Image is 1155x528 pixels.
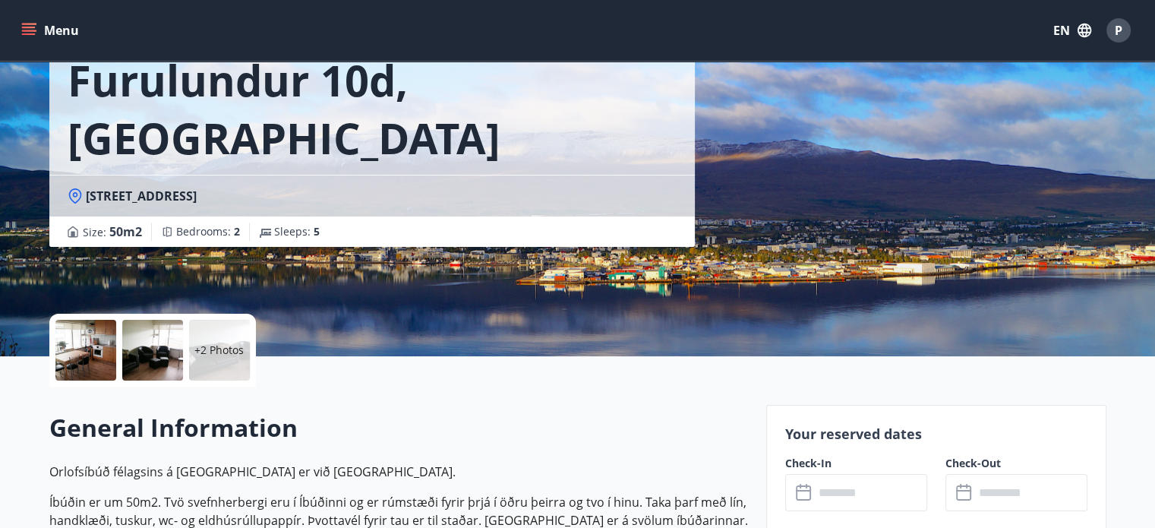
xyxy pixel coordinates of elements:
[274,224,320,239] span: Sleeps :
[785,424,1087,444] p: Your reserved dates
[68,51,677,166] h1: Furulundur 10d, [GEOGRAPHIC_DATA]
[49,463,748,481] p: Orlofsíbúð félagsins á [GEOGRAPHIC_DATA] er við [GEOGRAPHIC_DATA].
[945,456,1087,471] label: Check-Out
[1100,12,1137,49] button: P
[314,224,320,239] span: 5
[234,224,240,239] span: 2
[1047,17,1097,44] button: EN
[18,17,85,44] button: menu
[49,411,748,444] h2: General Information
[109,223,142,240] span: 50 m2
[1115,22,1122,39] span: P
[176,224,240,239] span: Bedrooms :
[785,456,927,471] label: Check-In
[194,343,244,358] p: +2 Photos
[86,188,197,204] span: [STREET_ADDRESS]
[83,223,142,241] span: Size :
